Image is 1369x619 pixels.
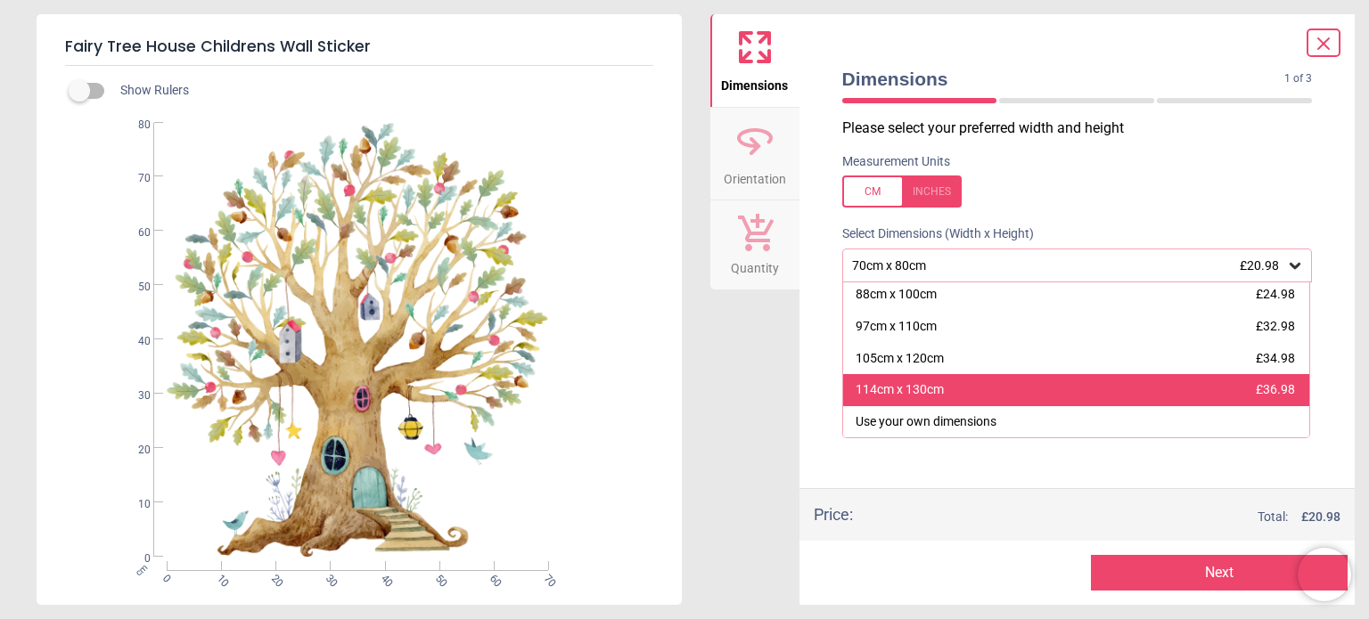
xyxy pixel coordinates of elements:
button: Orientation [710,108,799,200]
button: Dimensions [710,14,799,107]
div: 114cm x 130cm [856,381,944,399]
span: cm [134,562,150,578]
div: Show Rulers [79,80,682,102]
span: £36.98 [1256,382,1295,396]
div: 105cm x 120cm [856,350,944,368]
span: 70 [540,572,552,583]
span: 50 [117,280,151,295]
label: Measurement Units [842,153,950,171]
iframe: Brevo live chat [1298,548,1351,601]
span: £34.98 [1256,351,1295,365]
h5: Fairy Tree House Childrens Wall Sticker [65,29,653,66]
label: Select Dimensions (Width x Height) [828,225,1034,243]
span: £ [1301,509,1340,526]
span: 40 [117,334,151,349]
span: 80 [117,118,151,133]
div: Price : [814,503,853,525]
span: 50 [431,572,443,583]
span: 70 [117,171,151,186]
span: £24.98 [1256,287,1295,301]
p: Please select your preferred width and height [842,118,1327,138]
span: 30 [117,388,151,403]
span: 10 [213,572,225,583]
span: 20 [117,443,151,458]
span: 0 [159,572,170,583]
span: Quantity [731,251,779,278]
div: 70cm x 80cm [850,258,1287,273]
div: Use your own dimensions [856,413,996,431]
span: £32.98 [1256,319,1295,333]
span: 60 [117,225,151,240]
span: 60 [486,572,497,583]
div: 88cm x 100cm [856,286,937,304]
button: Next [1091,555,1348,590]
span: Orientation [724,162,786,189]
div: 97cm x 110cm [856,318,937,336]
span: 1 of 3 [1284,71,1312,86]
span: £20.98 [1240,258,1279,273]
span: 20.98 [1308,509,1340,524]
span: 20 [267,572,279,583]
button: Quantity [710,200,799,289]
div: Total: [880,509,1341,526]
span: Dimensions [721,69,788,95]
span: Dimensions [842,66,1285,92]
span: 30 [323,572,334,583]
span: 10 [117,497,151,512]
span: 40 [377,572,389,583]
span: 0 [117,551,151,566]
